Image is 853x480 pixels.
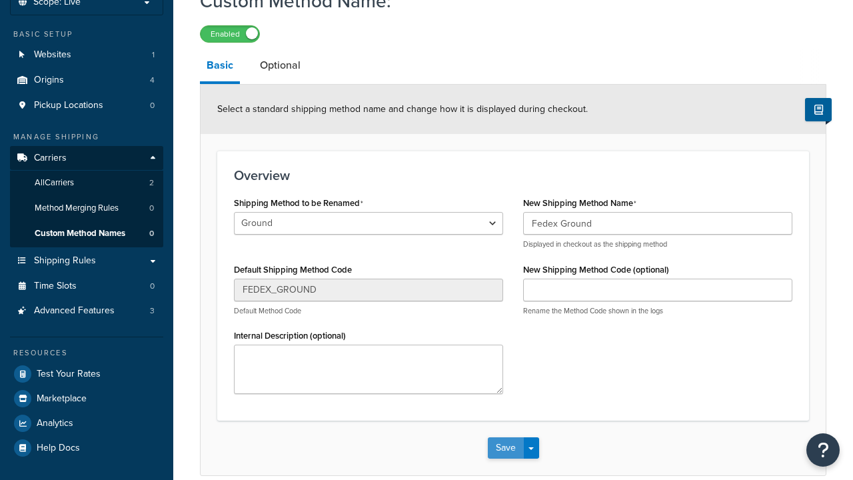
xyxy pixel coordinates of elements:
span: Advanced Features [34,305,115,317]
span: Select a standard shipping method name and change how it is displayed during checkout. [217,102,588,116]
a: Help Docs [10,436,163,460]
label: Enabled [201,26,259,42]
span: 4 [150,75,155,86]
a: Method Merging Rules0 [10,196,163,221]
span: Origins [34,75,64,86]
li: Websites [10,43,163,67]
span: Help Docs [37,443,80,454]
li: Advanced Features [10,299,163,323]
a: Test Your Rates [10,362,163,386]
a: Analytics [10,411,163,435]
li: Pickup Locations [10,93,163,118]
p: Rename the Method Code shown in the logs [523,306,792,316]
li: Time Slots [10,274,163,299]
div: Basic Setup [10,29,163,40]
a: Basic [200,49,240,84]
label: New Shipping Method Code (optional) [523,265,669,275]
label: New Shipping Method Name [523,198,636,209]
span: Method Merging Rules [35,203,119,214]
p: Displayed in checkout as the shipping method [523,239,792,249]
span: Marketplace [37,393,87,405]
a: Optional [253,49,307,81]
li: Carriers [10,146,163,247]
a: Marketplace [10,387,163,411]
span: 1 [152,49,155,61]
a: Carriers [10,146,163,171]
a: Shipping Rules [10,249,163,273]
li: Method Merging Rules [10,196,163,221]
span: Shipping Rules [34,255,96,267]
li: Custom Method Names [10,221,163,246]
label: Shipping Method to be Renamed [234,198,363,209]
a: Websites1 [10,43,163,67]
a: Origins4 [10,68,163,93]
a: Time Slots0 [10,274,163,299]
a: Advanced Features3 [10,299,163,323]
button: Open Resource Center [806,433,840,467]
button: Show Help Docs [805,98,832,121]
span: 2 [149,177,154,189]
span: 0 [150,281,155,292]
label: Internal Description (optional) [234,331,346,341]
a: Pickup Locations0 [10,93,163,118]
button: Save [488,437,524,459]
div: Manage Shipping [10,131,163,143]
span: 0 [150,100,155,111]
span: Pickup Locations [34,100,103,111]
p: Default Method Code [234,306,503,316]
span: Carriers [34,153,67,164]
div: Resources [10,347,163,359]
span: Analytics [37,418,73,429]
span: All Carriers [35,177,74,189]
span: 0 [149,203,154,214]
span: 3 [150,305,155,317]
span: Websites [34,49,71,61]
span: Custom Method Names [35,228,125,239]
label: Default Shipping Method Code [234,265,352,275]
h3: Overview [234,168,792,183]
span: Test Your Rates [37,369,101,380]
span: 0 [149,228,154,239]
a: AllCarriers2 [10,171,163,195]
li: Origins [10,68,163,93]
span: Time Slots [34,281,77,292]
a: Custom Method Names0 [10,221,163,246]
